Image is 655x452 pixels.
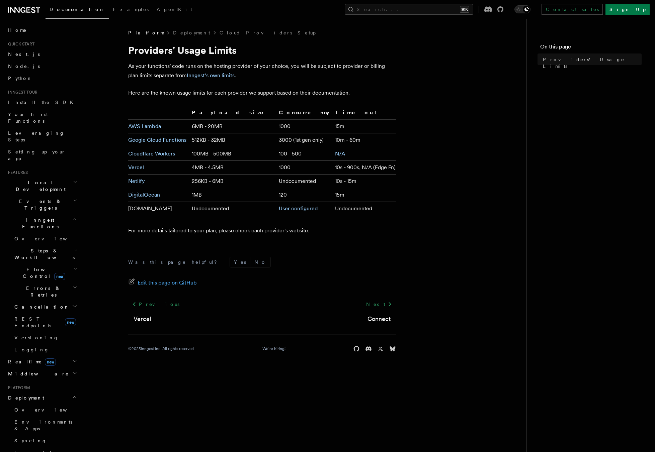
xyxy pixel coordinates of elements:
p: For more details tailored to your plan, please check each provider's website. [128,226,396,235]
span: Node.js [8,64,40,69]
td: [DOMAIN_NAME] [128,202,189,216]
td: 1MB [189,188,276,202]
button: Steps & Workflows [12,245,79,263]
span: Features [5,170,28,175]
a: We're hiring! [262,346,285,351]
button: Errors & Retries [12,282,79,301]
button: Local Development [5,177,79,195]
span: Python [8,76,32,81]
button: Cancellation [12,301,79,313]
td: Undocumented [276,175,332,188]
td: 100MB - 500MB [189,147,276,161]
span: Examples [113,7,149,12]
a: DigitalOcean [128,192,160,198]
a: N/A [335,150,345,157]
a: User configured [279,205,318,212]
a: Logging [12,344,79,356]
a: AgentKit [153,2,196,18]
td: 15m [332,120,396,133]
td: 10s - 15m [332,175,396,188]
td: 120 [276,188,332,202]
button: Inngest Functions [5,214,79,233]
button: Events & Triggers [5,195,79,214]
span: Quick start [5,41,34,47]
a: Sign Up [605,4,650,15]
span: Inngest Functions [5,217,72,230]
td: Undocumented [189,202,276,216]
button: No [250,257,270,267]
span: Your first Functions [8,112,48,124]
span: Edit this page on GitHub [138,278,197,288]
button: Search...⌘K [345,4,473,15]
td: 1000 [276,120,332,133]
a: Documentation [46,2,109,19]
a: Vercel [128,164,144,171]
a: Node.js [5,60,79,72]
span: Platform [5,385,30,390]
a: Home [5,24,79,36]
span: Install the SDK [8,100,77,105]
td: 15m [332,188,396,202]
a: Providers' Usage Limits [540,53,642,72]
a: Next [362,298,396,310]
p: Here are the known usage limits for each provider we support based on their documentation. [128,88,396,98]
button: Toggle dark mode [514,5,530,13]
span: Flow Control [12,266,74,279]
span: Platform [128,29,164,36]
th: Timeout [332,108,396,120]
button: Flow Controlnew [12,263,79,282]
a: Examples [109,2,153,18]
a: Install the SDK [5,96,79,108]
span: Middleware [5,370,69,377]
a: Previous [128,298,183,310]
a: Vercel [134,314,151,324]
a: Netlify [128,178,145,184]
a: Syncing [12,435,79,447]
span: new [54,273,65,280]
span: Overview [14,407,83,413]
th: Concurrency [276,108,332,120]
a: Cloudflare Workers [128,150,175,157]
span: Events & Triggers [5,198,73,211]
td: 3000 (1st gen only) [276,133,332,147]
td: Undocumented [332,202,396,216]
td: 6MB - 20MB [189,120,276,133]
span: Syncing [14,438,47,443]
span: Logging [14,347,49,352]
span: Deployment [5,394,44,401]
span: Versioning [14,335,59,340]
a: REST Endpointsnew [12,313,79,332]
a: Overview [12,233,79,245]
a: Google Cloud Functions [128,137,186,143]
td: 1000 [276,161,332,175]
p: Was this page helpful? [128,259,222,265]
th: Payload size [189,108,276,120]
span: new [65,318,76,326]
span: new [45,358,56,366]
span: Errors & Retries [12,285,73,298]
td: 100 - 500 [276,147,332,161]
td: 10m - 60m [332,133,396,147]
td: 4MB - 4.5MB [189,161,276,175]
a: Next.js [5,48,79,60]
span: Cancellation [12,304,70,310]
a: Edit this page on GitHub [128,278,197,288]
a: Versioning [12,332,79,344]
span: Local Development [5,179,73,193]
a: Environments & Apps [12,416,79,435]
span: Providers' Usage Limits [543,56,642,70]
a: AWS Lambda [128,123,161,129]
span: Setting up your app [8,149,66,161]
span: REST Endpoints [14,316,51,328]
a: Inngest's own limits [187,72,235,79]
td: 10s - 900s, N/A (Edge Fn) [332,161,396,175]
span: Leveraging Steps [8,130,65,142]
p: As your functions' code runs on the hosting provider of your choice, you will be subject to provi... [128,62,396,80]
td: 512KB - 32MB [189,133,276,147]
h1: Providers' Usage Limits [128,44,396,56]
div: Inngest Functions [5,233,79,356]
a: Leveraging Steps [5,127,79,146]
a: Setting up your app [5,146,79,164]
div: © 2025 Inngest Inc. All rights reserved. [128,346,195,351]
a: Your first Functions [5,108,79,127]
